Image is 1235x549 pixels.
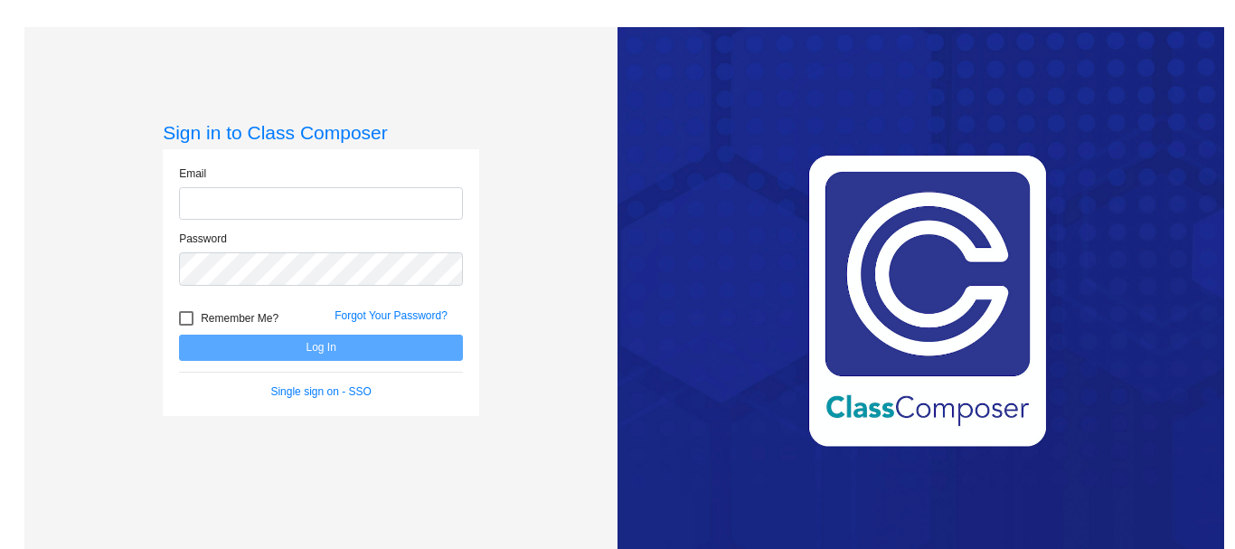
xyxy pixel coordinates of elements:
[179,166,206,182] label: Email
[179,231,227,247] label: Password
[335,309,448,322] a: Forgot Your Password?
[270,385,371,398] a: Single sign on - SSO
[201,308,278,329] span: Remember Me?
[163,121,479,144] h3: Sign in to Class Composer
[179,335,463,361] button: Log In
